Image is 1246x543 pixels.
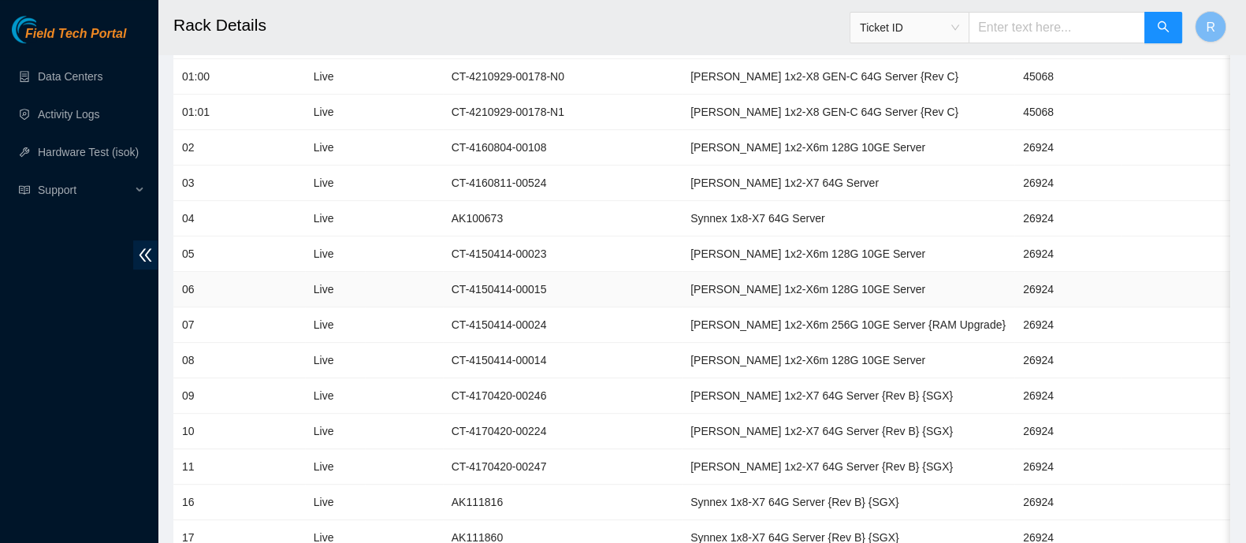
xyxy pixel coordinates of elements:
span: double-left [133,240,158,270]
a: Data Centers [38,70,102,83]
td: CT-4150414-00014 [443,343,682,378]
td: [PERSON_NAME] 1x2-X6m 128G 10GE Server [682,236,1014,272]
td: Live [305,166,366,201]
td: Live [305,414,366,449]
span: Ticket ID [860,16,959,39]
td: 01:00 [173,59,305,95]
span: R [1206,17,1215,37]
td: 26924 [1014,236,1121,272]
td: 07 [173,307,305,343]
img: Akamai Technologies [12,16,80,43]
td: 26924 [1014,485,1121,520]
td: 11 [173,449,305,485]
td: [PERSON_NAME] 1x2-X6m 128G 10GE Server [682,272,1014,307]
td: CT-4150414-00024 [443,307,682,343]
td: AK100673 [443,201,682,236]
td: Live [305,95,366,130]
td: CT-4170420-00224 [443,414,682,449]
td: 26924 [1014,378,1121,414]
td: AK111816 [443,485,682,520]
input: Enter text here... [969,12,1145,43]
td: 10 [173,414,305,449]
td: 26924 [1014,414,1121,449]
button: search [1144,12,1182,43]
td: Live [305,236,366,272]
td: CT-4160811-00524 [443,166,682,201]
td: CT-4210929-00178-N0 [443,59,682,95]
td: CT-4160804-00108 [443,130,682,166]
button: R [1195,11,1226,43]
td: [PERSON_NAME] 1x2-X6m 128G 10GE Server [682,343,1014,378]
td: Live [305,59,366,95]
td: CT-4170420-00246 [443,378,682,414]
td: Live [305,378,366,414]
td: Live [305,343,366,378]
span: read [19,184,30,195]
td: 03 [173,166,305,201]
td: 26924 [1014,166,1121,201]
td: 45068 [1014,59,1121,95]
td: Live [305,201,366,236]
span: Field Tech Portal [25,27,126,42]
td: Live [305,307,366,343]
td: 09 [173,378,305,414]
td: CT-4170420-00247 [443,449,682,485]
td: 05 [173,236,305,272]
td: Live [305,449,366,485]
td: [PERSON_NAME] 1x2-X6m 256G 10GE Server {RAM Upgrade} [682,307,1014,343]
td: [PERSON_NAME] 1x2-X7 64G Server {Rev B} {SGX} [682,378,1014,414]
a: Akamai TechnologiesField Tech Portal [12,28,126,49]
td: CT-4210929-00178-N1 [443,95,682,130]
td: Live [305,485,366,520]
td: 45068 [1014,95,1121,130]
td: [PERSON_NAME] 1x2-X6m 128G 10GE Server [682,130,1014,166]
td: [PERSON_NAME] 1x2-X8 GEN-C 64G Server {Rev C} [682,95,1014,130]
td: 16 [173,485,305,520]
td: 26924 [1014,343,1121,378]
td: 02 [173,130,305,166]
td: [PERSON_NAME] 1x2-X8 GEN-C 64G Server {Rev C} [682,59,1014,95]
td: 26924 [1014,130,1121,166]
span: Support [38,174,131,206]
span: search [1157,20,1170,35]
td: [PERSON_NAME] 1x2-X7 64G Server {Rev B} {SGX} [682,449,1014,485]
td: 08 [173,343,305,378]
td: [PERSON_NAME] 1x2-X7 64G Server {Rev B} {SGX} [682,414,1014,449]
a: Hardware Test (isok) [38,146,139,158]
td: Live [305,130,366,166]
td: [PERSON_NAME] 1x2-X7 64G Server [682,166,1014,201]
td: 26924 [1014,272,1121,307]
td: Live [305,272,366,307]
td: Synnex 1x8-X7 64G Server [682,201,1014,236]
td: 26924 [1014,201,1121,236]
td: 06 [173,272,305,307]
td: Synnex 1x8-X7 64G Server {Rev B} {SGX} [682,485,1014,520]
a: Activity Logs [38,108,100,121]
td: CT-4150414-00015 [443,272,682,307]
td: 01:01 [173,95,305,130]
td: 04 [173,201,305,236]
td: CT-4150414-00023 [443,236,682,272]
td: 26924 [1014,449,1121,485]
td: 26924 [1014,307,1121,343]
